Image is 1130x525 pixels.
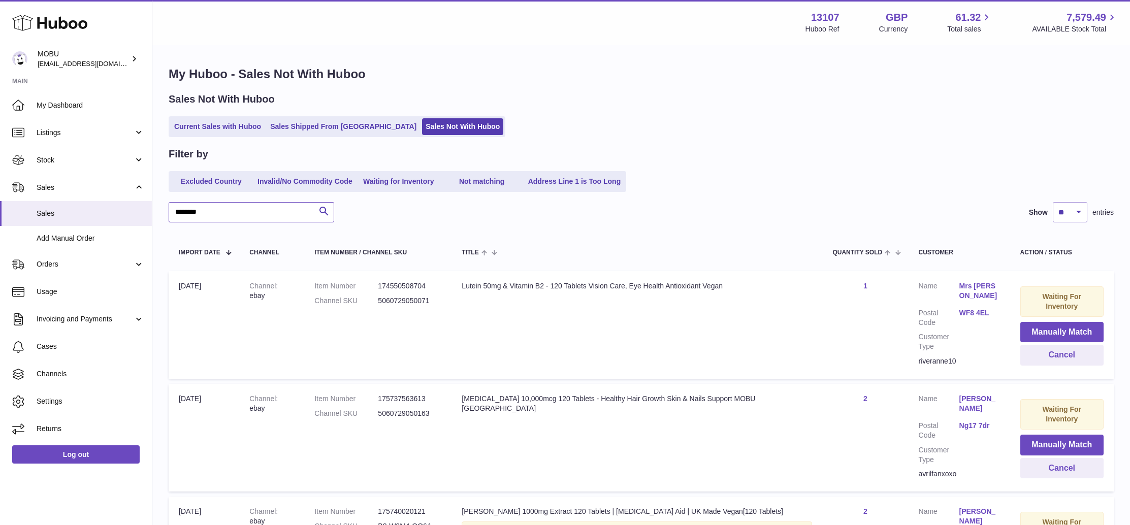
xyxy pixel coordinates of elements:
dt: Item Number [314,281,378,291]
div: ebay [249,394,294,413]
span: Listings [37,128,134,138]
button: Manually Match [1020,435,1104,455]
span: 61.32 [955,11,981,24]
span: Add Manual Order [37,234,144,243]
span: 7,579.49 [1067,11,1106,24]
dd: 175740020121 [378,507,441,516]
div: Currency [879,24,908,34]
a: Excluded Country [171,173,252,190]
a: 61.32 Total sales [947,11,992,34]
strong: Channel [249,507,278,515]
dt: Item Number [314,394,378,404]
dd: 175737563613 [378,394,441,404]
span: AVAILABLE Stock Total [1032,24,1118,34]
button: Manually Match [1020,322,1104,343]
dt: Name [919,394,959,416]
dt: Name [919,281,959,303]
div: Customer [919,249,1000,256]
span: entries [1092,208,1114,217]
div: Huboo Ref [805,24,840,34]
dt: Channel SKU [314,409,378,418]
span: Cases [37,342,144,351]
a: 1 [863,282,867,290]
a: Invalid/No Commodity Code [254,173,356,190]
span: Settings [37,397,144,406]
dt: Customer Type [919,445,959,465]
h1: My Huboo - Sales Not With Huboo [169,66,1114,82]
a: Waiting for Inventory [358,173,439,190]
button: Cancel [1020,458,1104,479]
a: Ng17 7dr [959,421,1000,431]
div: Action / Status [1020,249,1104,256]
span: Sales [37,209,144,218]
a: 7,579.49 AVAILABLE Stock Total [1032,11,1118,34]
a: Not matching [441,173,523,190]
h2: Sales Not With Huboo [169,92,275,106]
a: Current Sales with Huboo [171,118,265,135]
div: ebay [249,281,294,301]
label: Show [1029,208,1048,217]
dt: Item Number [314,507,378,516]
strong: Channel [249,395,278,403]
span: Quantity Sold [832,249,882,256]
span: Channels [37,369,144,379]
strong: 13107 [811,11,840,24]
span: Total sales [947,24,992,34]
div: avrilfanxoxo [919,469,1000,479]
span: My Dashboard [37,101,144,110]
td: [DATE] [169,384,239,491]
a: Sales Not With Huboo [422,118,503,135]
strong: Waiting For Inventory [1043,292,1081,310]
div: [MEDICAL_DATA] 10,000mcg 120 Tablets - Healthy Hair Growth Skin & Nails Support MOBU [GEOGRAPHIC_... [462,394,812,413]
div: Channel [249,249,294,256]
strong: GBP [886,11,908,24]
span: Orders [37,259,134,269]
span: Stock [37,155,134,165]
a: 2 [863,395,867,403]
div: Lutein 50mg & Vitamin B2 - 120 Tablets Vision Care, Eye Health Antioxidant Vegan [462,281,812,291]
span: Invoicing and Payments [37,314,134,324]
span: Usage [37,287,144,297]
dd: 5060729050163 [378,409,441,418]
dt: Postal Code [919,421,959,440]
span: [EMAIL_ADDRESS][DOMAIN_NAME] [38,59,149,68]
a: WF8 4EL [959,308,1000,318]
td: [DATE] [169,271,239,379]
div: [PERSON_NAME] 1000mg Extract 120 Tablets | [MEDICAL_DATA] Aid | UK Made Vegan[120 Tablets] [462,507,812,516]
div: riveranne10 [919,356,1000,366]
dt: Postal Code [919,308,959,327]
img: mo@mobu.co.uk [12,51,27,67]
a: Mrs [PERSON_NAME] [959,281,1000,301]
dt: Channel SKU [314,296,378,306]
strong: Channel [249,282,278,290]
span: Title [462,249,478,256]
a: [PERSON_NAME] [959,394,1000,413]
h2: Filter by [169,147,208,161]
dd: 5060729050071 [378,296,441,306]
span: Returns [37,424,144,434]
a: Address Line 1 is Too Long [525,173,625,190]
button: Cancel [1020,345,1104,366]
a: 2 [863,507,867,515]
a: Sales Shipped From [GEOGRAPHIC_DATA] [267,118,420,135]
div: Item Number / Channel SKU [314,249,441,256]
span: Import date [179,249,220,256]
a: Log out [12,445,140,464]
dt: Customer Type [919,332,959,351]
dd: 174550508704 [378,281,441,291]
span: Sales [37,183,134,192]
div: MOBU [38,49,129,69]
strong: Waiting For Inventory [1043,405,1081,423]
